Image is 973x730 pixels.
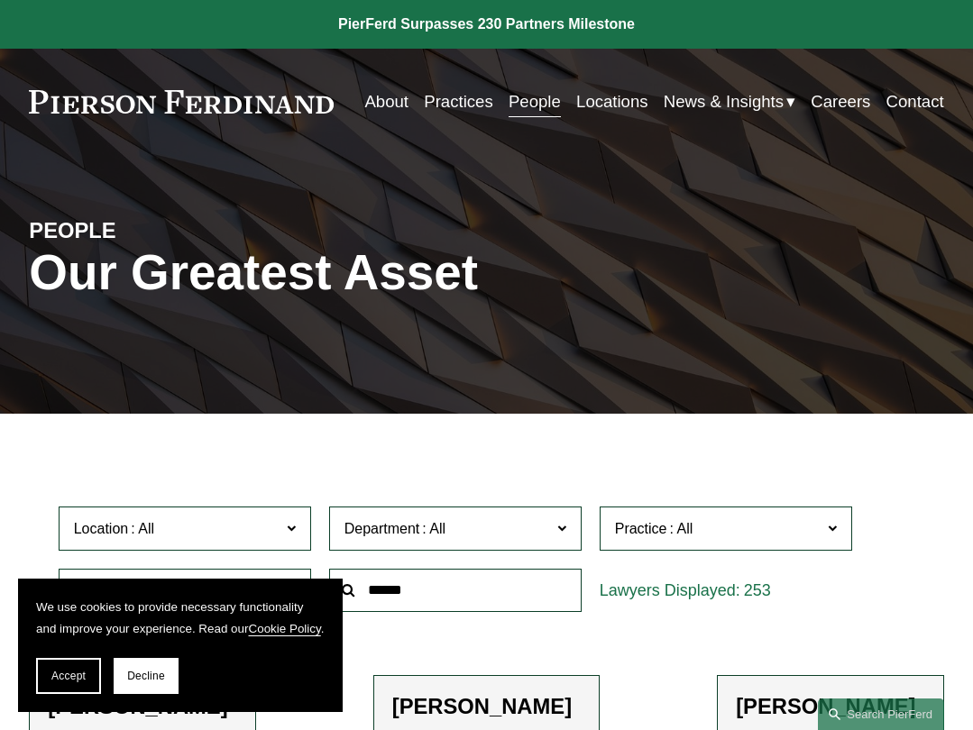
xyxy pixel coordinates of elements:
[392,694,581,720] h2: [PERSON_NAME]
[424,85,492,118] a: Practices
[664,85,795,118] a: folder dropdown
[744,581,771,599] span: 253
[127,670,165,682] span: Decline
[29,217,258,244] h4: PEOPLE
[36,658,101,694] button: Accept
[18,579,343,712] section: Cookie banner
[811,85,870,118] a: Careers
[51,670,86,682] span: Accept
[344,521,420,536] span: Department
[736,694,924,720] h2: [PERSON_NAME]
[249,622,321,635] a: Cookie Policy
[664,87,784,116] span: News & Insights
[114,658,179,694] button: Decline
[74,521,129,536] span: Location
[29,244,638,301] h1: Our Greatest Asset
[886,85,944,118] a: Contact
[509,85,561,118] a: People
[615,521,667,536] span: Practice
[818,698,944,730] a: Search this site
[36,597,325,640] p: We use cookies to provide necessary functionality and improve your experience. Read our .
[576,85,648,118] a: Locations
[364,85,408,118] a: About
